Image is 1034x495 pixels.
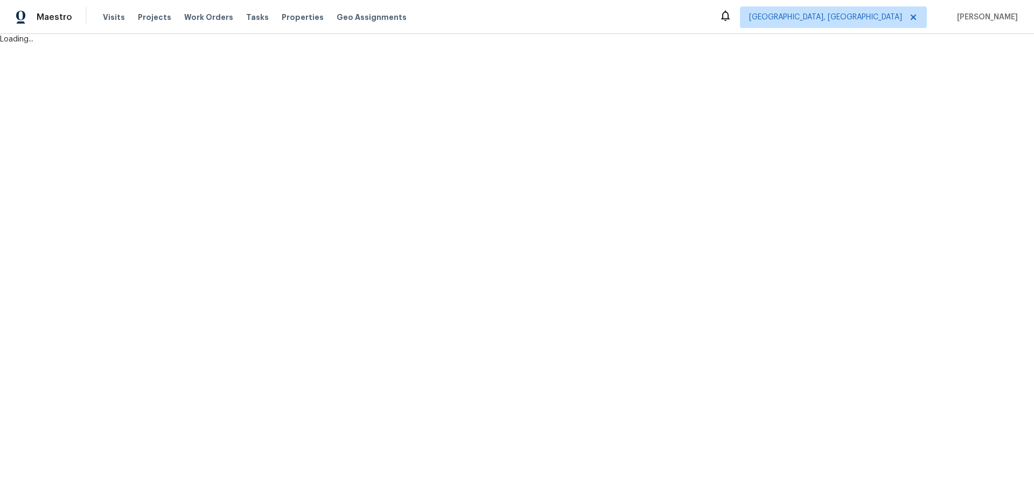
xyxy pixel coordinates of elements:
[184,12,233,23] span: Work Orders
[37,12,72,23] span: Maestro
[953,12,1018,23] span: [PERSON_NAME]
[749,12,902,23] span: [GEOGRAPHIC_DATA], [GEOGRAPHIC_DATA]
[246,13,269,21] span: Tasks
[138,12,171,23] span: Projects
[282,12,324,23] span: Properties
[103,12,125,23] span: Visits
[337,12,407,23] span: Geo Assignments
